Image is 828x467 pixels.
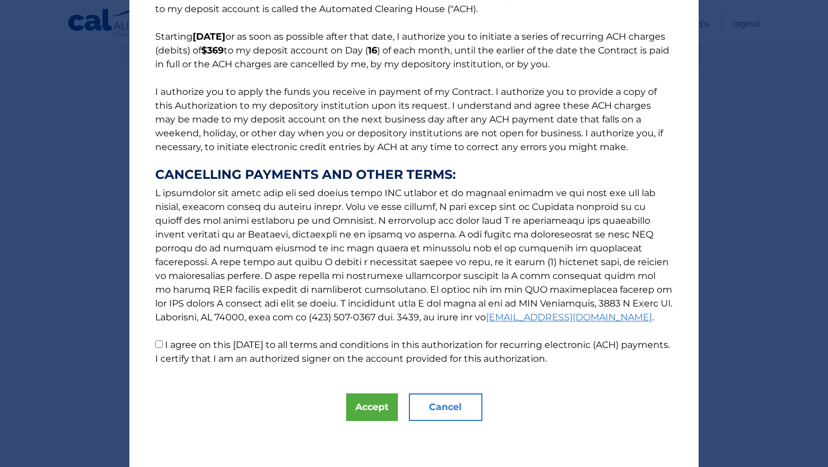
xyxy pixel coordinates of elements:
[155,339,670,364] label: I agree on this [DATE] to all terms and conditions in this authorization for recurring electronic...
[368,45,377,56] b: 16
[201,45,224,56] b: $369
[409,393,482,421] button: Cancel
[486,312,652,323] a: [EMAIL_ADDRESS][DOMAIN_NAME]
[346,393,398,421] button: Accept
[155,168,673,182] strong: CANCELLING PAYMENTS AND OTHER TERMS:
[193,31,225,42] b: [DATE]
